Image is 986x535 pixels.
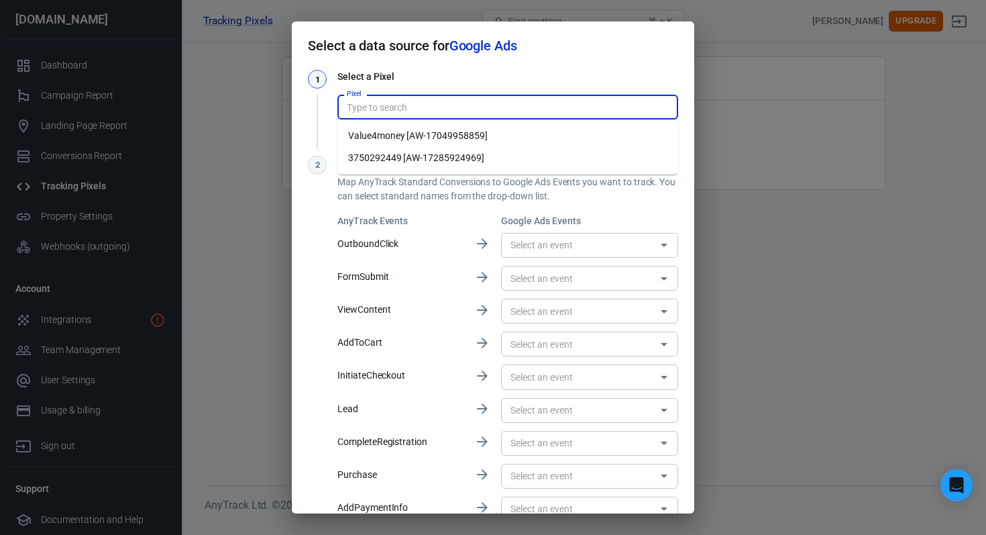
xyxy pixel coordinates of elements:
button: Open [655,368,673,387]
input: Select an event [505,369,652,385]
h3: Select a Pixel [337,70,678,84]
input: Select an event [505,303,652,320]
input: Select an event [505,435,652,452]
li: Value4money [AW-17049958859] [337,125,678,147]
input: Select an event [505,336,652,352]
button: Open [655,434,673,452]
p: OutboundClick [337,237,463,251]
button: Open [655,401,673,420]
input: Select an event [505,237,652,254]
span: Google Ads [449,38,517,54]
div: 2 [308,156,327,175]
p: ViewContent [337,303,463,317]
button: Open [655,302,673,321]
input: Select an event [505,402,652,419]
p: Purchase [337,468,463,482]
div: 1 [308,70,327,89]
p: FormSubmit [337,270,463,284]
p: AddToCart [337,336,463,350]
p: Map AnyTrack Standard Conversions to Google Ads Events you want to track. You can select standard... [337,175,678,203]
button: Open [655,499,673,518]
input: Type to search [341,99,672,115]
p: CompleteRegistration [337,435,463,449]
label: Pixel [347,89,362,99]
h6: AnyTrack Events [337,214,463,228]
button: Open [655,335,673,354]
li: 3750292449 [AW-17285924969] [337,147,678,169]
h6: Google Ads Events [501,214,678,228]
input: Select an event [505,270,652,287]
input: Select an event [505,501,652,518]
p: Lead [337,402,463,416]
button: Open [655,467,673,485]
h2: Select a data source for [292,21,694,70]
input: Select an event [505,468,652,485]
p: InitiateCheckout [337,369,463,383]
button: Open [655,269,673,288]
p: AddPaymentInfo [337,501,463,515]
div: Open Intercom Messenger [940,469,973,501]
button: Open [655,236,673,254]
